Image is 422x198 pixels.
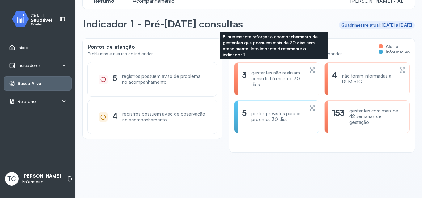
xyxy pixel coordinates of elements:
span: Busca Ativa [18,81,41,86]
p: Indicador 1 - Pré-[DATE] consultas [83,18,243,30]
div: 4 [112,111,117,123]
div: 3 [242,70,247,87]
div: Quadrimestre atual: [DATE] a [DATE] [341,23,412,28]
div: 153 [332,108,344,125]
span: Indicadores [18,63,41,68]
div: Problemas e alertas do indicador [88,51,153,57]
span: Início [18,45,28,50]
p: [PERSON_NAME] [22,173,61,179]
div: gestantes não realizam consulta há mais de 30 dias [251,70,304,87]
div: Pontos de atenção [88,44,153,50]
div: registros possuem aviso de observação no acompanhamento [122,111,206,123]
div: Informações gerais sobre os indivíduos acompanhados [234,51,343,57]
span: Relatório [18,99,36,104]
a: Início [9,44,66,51]
div: registros possuem aviso de problema no acompanhamento [122,74,206,85]
div: gestantes com mais de 42 semanas de gestação [349,108,402,125]
div: 5 [112,74,117,85]
img: monitor.svg [6,10,62,28]
span: Informativo [386,49,410,55]
div: Resumo dos indivíduos [234,44,410,62]
div: Resumo dos indivíduos [234,44,343,50]
span: TC [7,175,16,183]
div: Pontos de atenção [88,44,217,62]
div: partos previstos para os próximos 30 dias [251,111,304,123]
div: 4 [332,70,337,87]
p: Enfermeiro [22,179,61,184]
div: não foram informadas a DUM e IG [342,73,394,85]
span: Alerta [386,44,398,49]
a: Busca Ativa [9,80,66,86]
div: 5 [242,108,247,125]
